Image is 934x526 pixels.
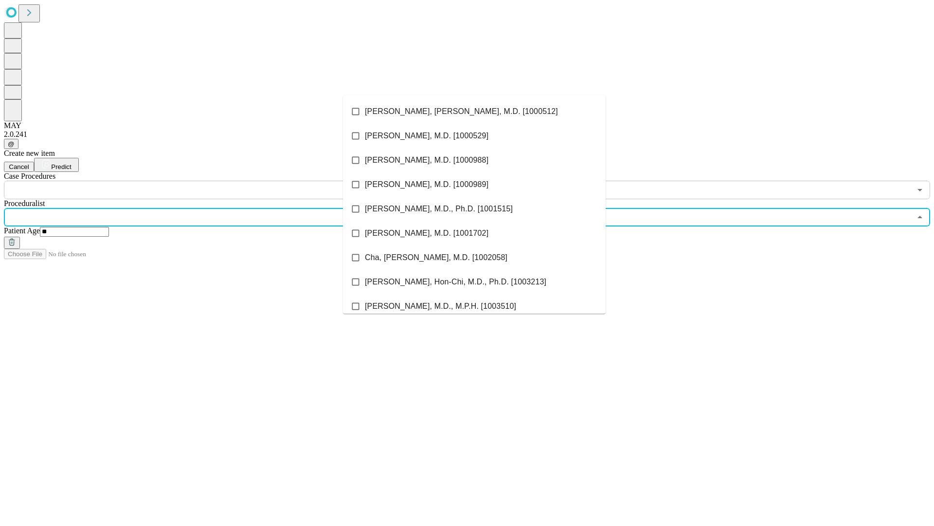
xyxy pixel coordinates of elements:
[365,179,488,190] span: [PERSON_NAME], M.D. [1000989]
[365,106,558,117] span: [PERSON_NAME], [PERSON_NAME], M.D. [1000512]
[4,139,18,149] button: @
[51,163,71,170] span: Predict
[365,252,507,263] span: Cha, [PERSON_NAME], M.D. [1002058]
[4,121,930,130] div: MAY
[365,276,546,288] span: [PERSON_NAME], Hon-Chi, M.D., Ph.D. [1003213]
[4,172,55,180] span: Scheduled Procedure
[8,140,15,148] span: @
[913,183,927,197] button: Open
[4,162,34,172] button: Cancel
[9,163,29,170] span: Cancel
[4,130,930,139] div: 2.0.241
[4,149,55,157] span: Create new item
[365,130,488,142] span: [PERSON_NAME], M.D. [1000529]
[4,226,40,235] span: Patient Age
[34,158,79,172] button: Predict
[913,210,927,224] button: Close
[365,301,516,312] span: [PERSON_NAME], M.D., M.P.H. [1003510]
[365,227,488,239] span: [PERSON_NAME], M.D. [1001702]
[365,203,513,215] span: [PERSON_NAME], M.D., Ph.D. [1001515]
[4,199,45,207] span: Proceduralist
[365,154,488,166] span: [PERSON_NAME], M.D. [1000988]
